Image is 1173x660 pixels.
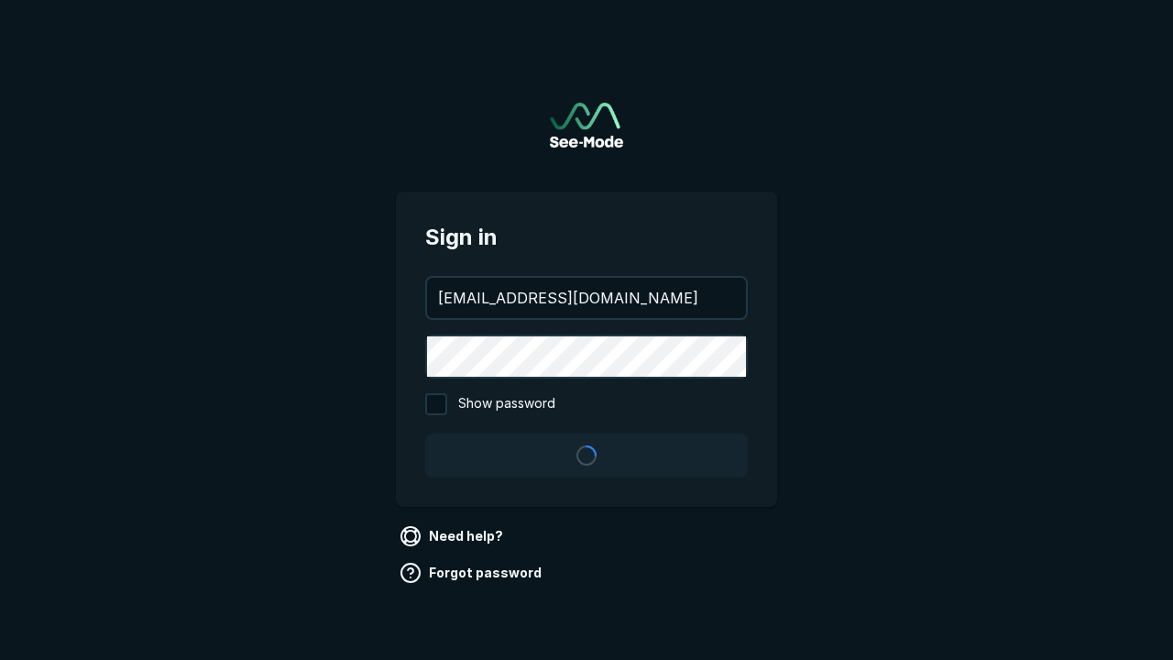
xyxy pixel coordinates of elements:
a: Need help? [396,522,510,551]
a: Go to sign in [550,103,623,148]
input: your@email.com [427,278,746,318]
span: Sign in [425,221,748,254]
span: Show password [458,393,555,415]
a: Forgot password [396,558,549,588]
img: See-Mode Logo [550,103,623,148]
